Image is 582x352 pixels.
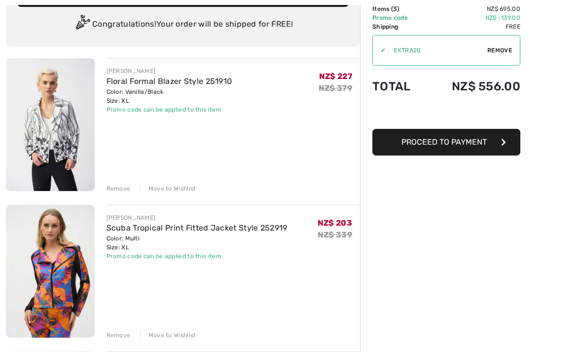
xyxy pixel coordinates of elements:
img: Floral Formal Blazer Style 251910 [6,59,95,192]
s: NZ$ 339 [318,231,352,240]
img: Scuba Tropical Print Fitted Jacket Style 252919 [6,205,95,338]
div: Color: Vanilla/Black Size: XL [107,88,232,106]
span: NZ$ 227 [319,72,352,81]
div: Remove [107,185,131,194]
td: NZ$ 695.00 [425,5,520,14]
div: Move to Wishlist [140,331,196,340]
div: ✔ [373,46,386,55]
a: Floral Formal Blazer Style 251910 [107,77,232,86]
img: Congratulation2.svg [73,15,92,35]
div: [PERSON_NAME] [107,214,288,223]
td: Total [372,70,425,104]
td: Shipping [372,23,425,32]
button: Proceed to Payment [372,129,520,156]
iframe: PayPal [372,104,520,126]
div: Congratulations! Your order will be shipped for FREE! [18,15,348,35]
div: Color: Multi Size: XL [107,235,288,252]
td: NZ$ 556.00 [425,70,520,104]
span: Remove [487,46,512,55]
td: Items ( ) [372,5,425,14]
span: Proceed to Payment [401,138,487,147]
a: Scuba Tropical Print Fitted Jacket Style 252919 [107,224,288,233]
input: Promo code [386,36,487,66]
span: 3 [393,6,397,13]
span: NZ$ 203 [318,219,352,228]
div: Promo code can be applied to this item [107,252,288,261]
td: Free [425,23,520,32]
div: Move to Wishlist [140,185,196,194]
td: NZ$ -139.00 [425,14,520,23]
div: Promo code can be applied to this item [107,106,232,115]
div: Remove [107,331,131,340]
td: Promo code [372,14,425,23]
s: NZ$ 379 [319,84,352,93]
div: [PERSON_NAME] [107,67,232,76]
